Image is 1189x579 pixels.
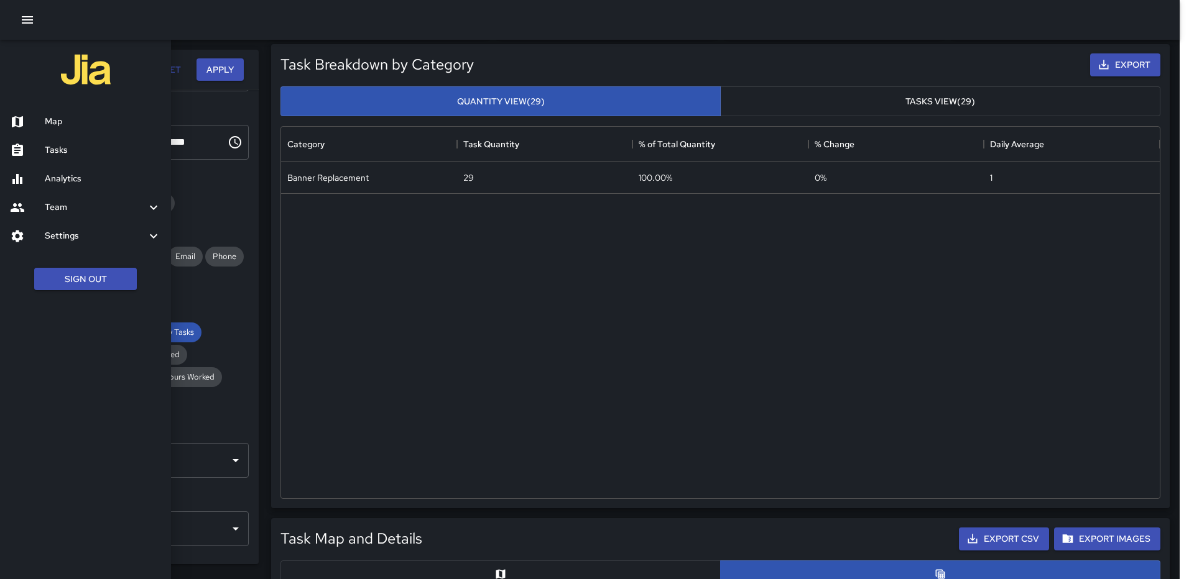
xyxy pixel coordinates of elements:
[45,172,161,186] h6: Analytics
[45,229,146,243] h6: Settings
[45,115,161,129] h6: Map
[45,201,146,214] h6: Team
[34,268,137,291] button: Sign Out
[45,144,161,157] h6: Tasks
[61,45,111,94] img: jia-logo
